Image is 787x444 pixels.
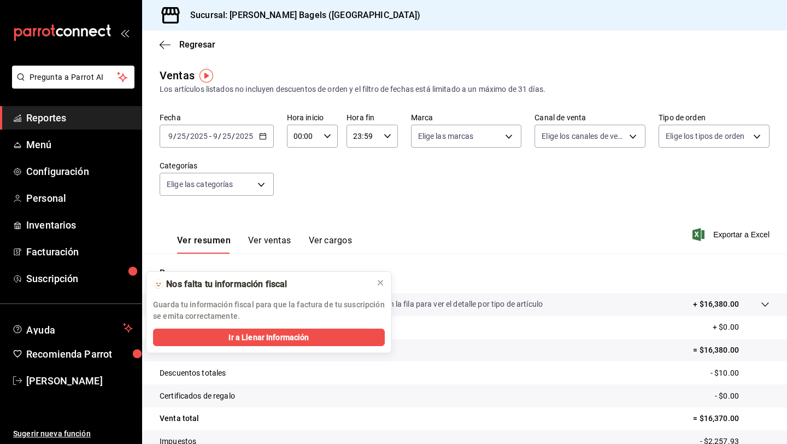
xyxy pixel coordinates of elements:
[26,137,133,152] span: Menú
[160,390,235,402] p: Certificados de regalo
[213,132,218,141] input: --
[26,373,133,388] span: [PERSON_NAME]
[693,299,739,310] p: + $16,380.00
[160,84,770,95] div: Los artículos listados no incluyen descuentos de orden y el filtro de fechas está limitado a un m...
[12,66,134,89] button: Pregunta a Parrot AI
[186,132,190,141] span: /
[173,132,177,141] span: /
[418,131,474,142] span: Elige las marcas
[153,329,385,346] button: Ir a Llenar Información
[160,162,274,170] label: Categorías
[160,413,199,424] p: Venta total
[153,299,385,322] p: Guarda tu información fiscal para que la factura de tu suscripción se emita correctamente.
[26,191,133,206] span: Personal
[30,72,118,83] span: Pregunta a Parrot AI
[695,228,770,241] button: Exportar a Excel
[8,79,134,91] a: Pregunta a Parrot AI
[160,267,770,280] p: Resumen
[199,69,213,83] img: Tooltip marker
[715,390,770,402] p: - $0.00
[177,235,231,254] button: Ver resumen
[26,244,133,259] span: Facturación
[160,39,215,50] button: Regresar
[26,347,133,361] span: Recomienda Parrot
[228,332,309,343] span: Ir a Llenar Información
[287,114,338,121] label: Hora inicio
[209,132,212,141] span: -
[160,114,274,121] label: Fecha
[222,132,232,141] input: --
[167,179,233,190] span: Elige las categorías
[218,132,221,141] span: /
[248,235,291,254] button: Ver ventas
[411,114,522,121] label: Marca
[666,131,744,142] span: Elige los tipos de orden
[542,131,625,142] span: Elige los canales de venta
[160,367,226,379] p: Descuentos totales
[177,235,352,254] div: navigation tabs
[26,110,133,125] span: Reportes
[309,235,353,254] button: Ver cargos
[168,132,173,141] input: --
[232,132,235,141] span: /
[693,413,770,424] p: = $16,370.00
[13,428,133,440] span: Sugerir nueva función
[346,114,397,121] label: Hora fin
[26,271,133,286] span: Suscripción
[659,114,770,121] label: Tipo de orden
[535,114,645,121] label: Canal de venta
[713,322,770,333] p: + $0.00
[710,367,770,379] p: - $10.00
[235,132,254,141] input: ----
[26,322,119,335] span: Ayuda
[160,67,195,84] div: Ventas
[693,344,770,356] p: = $16,380.00
[181,9,421,22] h3: Sucursal: [PERSON_NAME] Bagels ([GEOGRAPHIC_DATA])
[120,28,129,37] button: open_drawer_menu
[361,299,543,310] p: Da clic en la fila para ver el detalle por tipo de artículo
[26,218,133,232] span: Inventarios
[190,132,208,141] input: ----
[153,278,367,290] div: 🫥 Nos falta tu información fiscal
[177,132,186,141] input: --
[179,39,215,50] span: Regresar
[26,164,133,179] span: Configuración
